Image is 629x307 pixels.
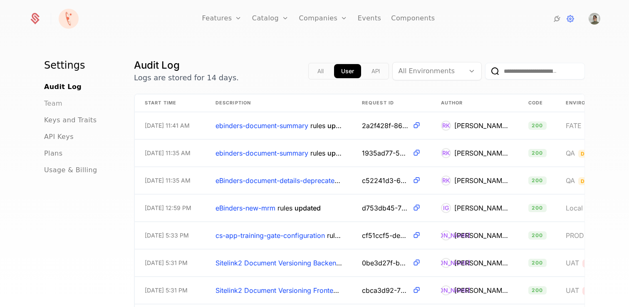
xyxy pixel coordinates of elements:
span: ebinders-document-summary [215,121,308,130]
span: Prod [582,260,604,267]
span: 200 [528,259,547,267]
th: Start Time [135,94,206,112]
div: RK [441,121,451,131]
span: updated [327,149,354,157]
span: 0be3d27f-be9a-4324-9867-d977fc504aa4 [362,258,409,268]
span: PROD [566,231,584,240]
div: [PERSON_NAME] [454,258,508,268]
span: Local [566,204,583,212]
div: IG [441,203,451,213]
a: Integrations [552,14,562,24]
th: Request ID [352,94,431,112]
span: [DATE] 11:35 AM [145,176,191,185]
span: 200 [528,204,547,212]
div: Text alignment [308,63,389,79]
span: 200 [528,149,547,157]
span: 200 [528,231,547,240]
span: updated [327,121,354,130]
div: [PERSON_NAME] [454,203,508,213]
span: QA [566,176,575,185]
div: [PERSON_NAME] [454,230,508,240]
span: 1935ad77-56bd-4215-9d0a-b76f01abd433 [362,148,409,158]
div: [PERSON_NAME] [454,176,508,186]
span: Sitelink2 Document Versioning Frontend [215,286,341,295]
span: UAT [566,259,579,267]
th: Author [431,94,518,112]
button: Open user button [589,13,600,25]
button: api [364,64,387,78]
button: app [334,64,361,78]
span: [DATE] 5:31 PM [145,286,188,295]
span: eBinders-new-mrm rules updated [215,203,321,213]
a: Keys and Traits [44,115,97,125]
a: Plans [44,149,62,158]
span: Sitelink2 Document Versioning Backend rules updated [215,258,342,268]
div: [PERSON_NAME] [441,285,451,295]
span: QA [566,149,575,157]
span: Prod [582,287,604,295]
span: cs-app-training-gate-configuration [215,231,325,240]
a: Usage & Billing [44,165,97,175]
span: cf51ccf5-de0f-4c08-8f07-f5376d392e86 [362,230,409,240]
div: [PERSON_NAME] [441,230,451,240]
span: Dev [578,150,595,158]
span: Sitelink2 Document Versioning Frontend rules updated [215,285,342,295]
span: cbca3d92-71de-46a6-8f07-4561861ff268 [362,285,409,295]
span: 2a2f428f-8612-4a4d-92d6-f5691a360a60 [362,121,409,131]
div: RK [441,148,451,158]
span: [DATE] 5:31 PM [145,259,188,267]
span: [DATE] 12:59 PM [145,204,191,212]
a: Audit Log [44,82,82,92]
button: all [310,64,331,78]
span: UAT [566,286,579,295]
img: Florence [59,9,79,29]
div: [PERSON_NAME] [454,121,508,131]
span: [DATE] 11:41 AM [145,121,190,130]
span: ebinders-document-summary rules updated [215,148,342,158]
span: 200 [528,176,547,185]
span: FATE [566,121,582,130]
p: Logs are stored for 14 days. [134,72,239,84]
span: d753db45-7f15-4426-b7a7-cbed3bf61a2c [362,203,409,213]
span: [DATE] 5:33 PM [145,231,189,240]
span: 200 [528,121,547,130]
h1: Audit Log [134,59,239,72]
th: Code [518,94,556,112]
span: [DATE] 11:35 AM [145,149,191,157]
span: eBinders-document-details-deprecated [215,176,340,185]
span: ebinders-document-summary rules updated [215,121,342,131]
img: Jelena Obrenovic [589,13,600,25]
span: c52241d3-6992-45cf-8758-c3b8a6f59c54 [362,176,409,186]
a: API Keys [44,132,74,142]
h1: Settings [44,59,114,72]
a: Settings [565,14,575,24]
nav: Main [44,59,114,175]
span: eBinders-document-details-deprecated rules updated [215,176,342,186]
span: Sitelink2 Document Versioning Backend [215,259,342,267]
span: eBinders-new-mrm [215,204,275,212]
div: [PERSON_NAME] [441,258,451,268]
span: 200 [528,286,547,295]
span: ebinders-document-summary [215,149,308,157]
span: updated [295,204,321,212]
th: Description [206,94,352,112]
span: cs-app-training-gate-configuration rules updated [215,230,342,240]
div: RK [441,176,451,186]
div: [PERSON_NAME] [454,148,508,158]
span: Dev [578,177,595,185]
a: Team [44,99,62,109]
div: [PERSON_NAME] [454,285,508,295]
